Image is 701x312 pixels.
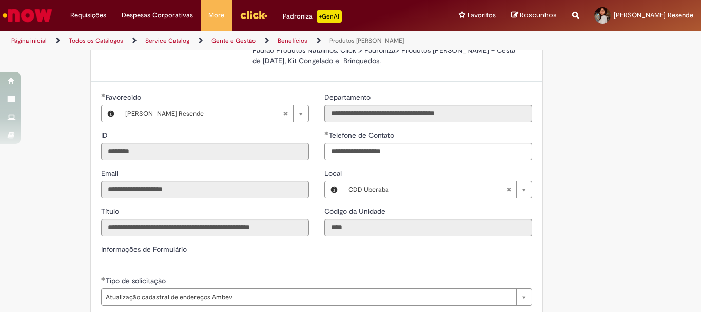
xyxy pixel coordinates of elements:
span: Tipo de solicitação [106,276,168,285]
span: More [208,10,224,21]
a: Gente e Gestão [211,36,256,45]
button: Favorecido, Visualizar este registro Gabriela Cassiano Da Silva Resende [102,105,120,122]
input: Departamento [324,105,532,122]
a: Rascunhos [511,11,557,21]
a: Página inicial [11,36,47,45]
label: Informações de Formulário [101,245,187,254]
span: Necessários - Favorecido [106,93,143,102]
span: CDD Uberaba [348,181,506,198]
a: Todos os Catálogos [69,36,123,45]
span: Local [324,169,344,178]
img: ServiceNow [1,5,54,26]
span: Obrigatório Preenchido [101,93,106,97]
span: Telefone de Contato [329,131,396,140]
span: [PERSON_NAME] Resende [614,11,693,20]
button: Local, Visualizar este registro CDD Uberaba [325,181,343,198]
abbr: Limpar campo Favorecido [278,105,293,122]
label: Somente leitura - Departamento [324,92,373,102]
label: Somente leitura - Email [101,168,120,178]
label: Somente leitura - Código da Unidade [324,206,387,216]
a: CDD UberabaLimpar campo Local [343,181,532,198]
span: [PERSON_NAME] Resende [125,105,283,122]
span: Padrão Produtos Natalinos: Click > Padroniza> Produtos [PERSON_NAME] – Cesta de [DATE], Kit Conge... [252,46,515,65]
input: ID [101,143,309,160]
span: Obrigatório Preenchido [101,277,106,281]
a: Produtos [PERSON_NAME] [329,36,404,45]
a: [PERSON_NAME] ResendeLimpar campo Favorecido [120,105,308,122]
span: Obrigatório Preenchido [324,131,329,135]
span: Atualização cadastral de endereços Ambev [106,289,511,305]
a: Benefícios [278,36,307,45]
ul: Trilhas de página [8,31,460,50]
input: Código da Unidade [324,219,532,236]
span: Despesas Corporativas [122,10,193,21]
input: Email [101,181,309,198]
label: Somente leitura - ID [101,130,110,140]
div: Padroniza [283,10,342,23]
span: Rascunhos [520,10,557,20]
span: Requisições [70,10,106,21]
a: Service Catalog [145,36,189,45]
input: Telefone de Contato [324,143,532,160]
label: Somente leitura - Título [101,206,121,216]
input: Título [101,219,309,236]
span: Favoritos [468,10,496,21]
abbr: Limpar campo Local [501,181,516,198]
p: +GenAi [317,10,342,23]
img: click_logo_yellow_360x200.png [240,7,267,23]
